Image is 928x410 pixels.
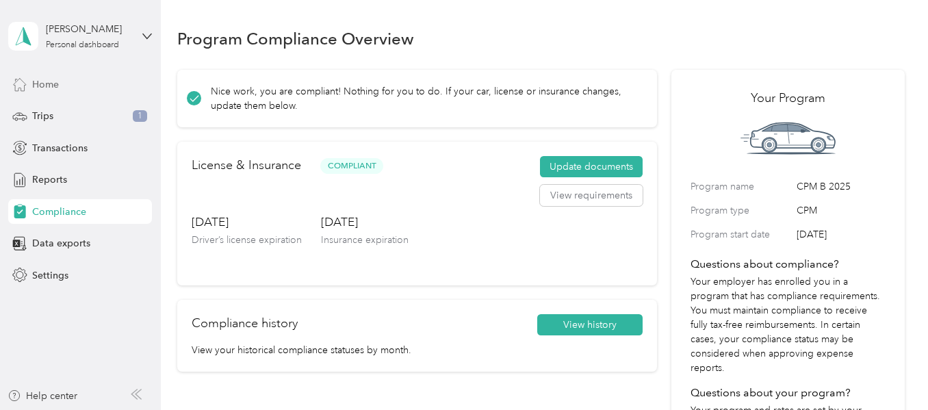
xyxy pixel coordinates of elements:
[46,41,119,49] div: Personal dashboard
[192,233,302,247] p: Driver’s license expiration
[192,343,643,357] p: View your historical compliance statuses by month.
[32,141,88,155] span: Transactions
[46,22,131,36] div: [PERSON_NAME]
[211,84,638,113] p: Nice work, you are compliant! Nothing for you to do. If your car, license or insurance changes, u...
[691,227,792,242] label: Program start date
[133,110,147,123] span: 1
[320,158,383,174] span: Compliant
[691,256,885,272] h4: Questions about compliance?
[32,236,90,251] span: Data exports
[851,333,928,410] iframe: Everlance-gr Chat Button Frame
[32,268,68,283] span: Settings
[797,179,885,194] span: CPM B 2025
[691,274,885,375] p: Your employer has enrolled you in a program that has compliance requirements. You must maintain c...
[192,314,298,333] h2: Compliance history
[797,203,885,218] span: CPM
[8,389,77,403] button: Help center
[691,203,792,218] label: Program type
[32,172,67,187] span: Reports
[177,31,414,46] h1: Program Compliance Overview
[540,156,643,178] button: Update documents
[192,214,302,231] h3: [DATE]
[537,314,643,336] button: View history
[321,214,409,231] h3: [DATE]
[32,109,53,123] span: Trips
[32,77,59,92] span: Home
[192,156,301,175] h2: License & Insurance
[691,179,792,194] label: Program name
[691,89,885,107] h2: Your Program
[321,233,409,247] p: Insurance expiration
[797,227,885,242] span: [DATE]
[540,185,643,207] button: View requirements
[691,385,885,401] h4: Questions about your program?
[32,205,86,219] span: Compliance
